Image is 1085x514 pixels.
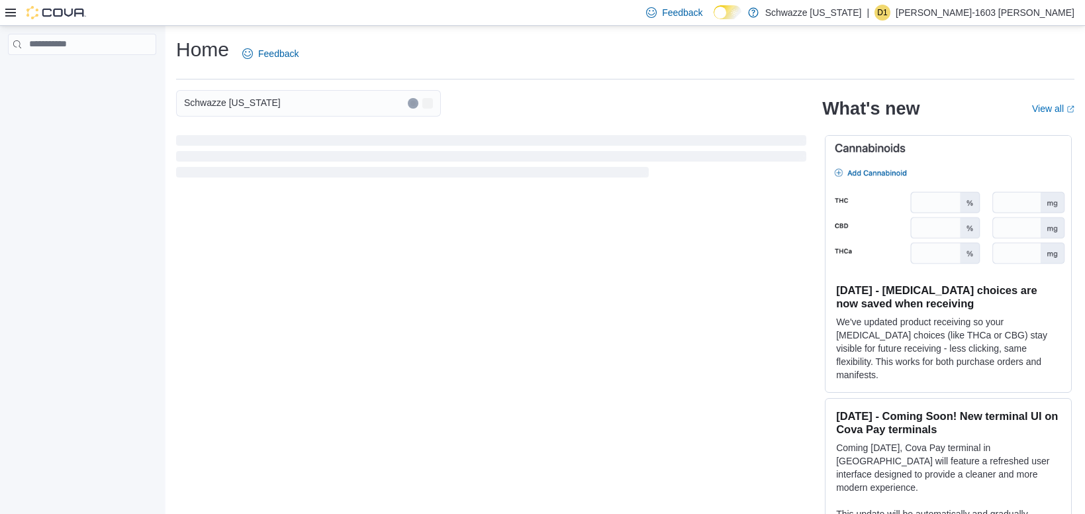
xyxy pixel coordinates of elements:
h3: [DATE] - [MEDICAL_DATA] choices are now saved when receiving [836,283,1061,310]
span: D1 [877,5,887,21]
span: Schwazze [US_STATE] [184,95,281,111]
p: [PERSON_NAME]-1603 [PERSON_NAME] [896,5,1074,21]
img: Cova [26,6,86,19]
h1: Home [176,36,229,63]
span: Feedback [662,6,702,19]
h3: [DATE] - Coming Soon! New terminal UI on Cova Pay terminals [836,409,1061,436]
input: Dark Mode [714,5,741,19]
button: Open list of options [422,98,433,109]
p: Schwazze [US_STATE] [765,5,862,21]
div: David-1603 Rice [874,5,890,21]
p: Coming [DATE], Cova Pay terminal in [GEOGRAPHIC_DATA] will feature a refreshed user interface des... [836,441,1061,494]
p: | [867,5,869,21]
nav: Complex example [8,58,156,89]
a: Feedback [237,40,304,67]
h2: What's new [822,98,920,119]
span: Feedback [258,47,299,60]
button: Clear input [408,98,418,109]
p: We've updated product receiving so your [MEDICAL_DATA] choices (like THCa or CBG) stay visible fo... [836,315,1061,382]
svg: External link [1066,105,1074,113]
a: View allExternal link [1032,103,1074,114]
span: Loading [176,138,806,180]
